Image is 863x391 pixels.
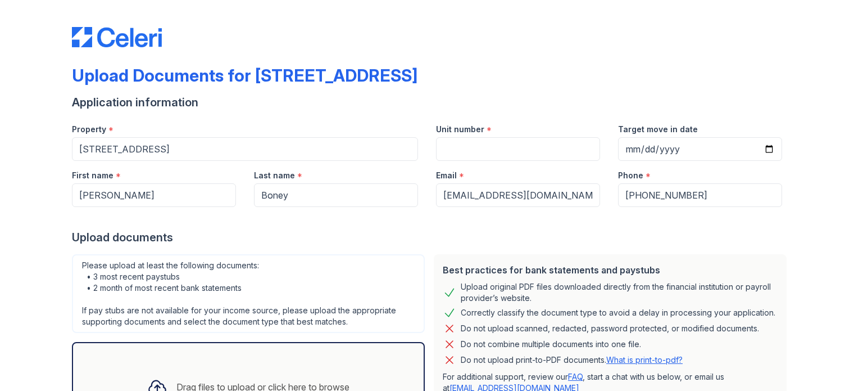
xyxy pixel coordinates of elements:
label: Email [436,170,457,181]
label: Target move in date [618,124,698,135]
div: Do not upload scanned, redacted, password protected, or modified documents. [461,322,759,335]
iframe: chat widget [816,346,852,380]
a: FAQ [568,372,583,381]
div: Please upload at least the following documents: • 3 most recent paystubs • 2 month of most recent... [72,254,425,333]
div: Best practices for bank statements and paystubs [443,263,778,277]
div: Application information [72,95,791,110]
label: Property [72,124,106,135]
div: Correctly classify the document type to avoid a delay in processing your application. [461,306,775,320]
img: CE_Logo_Blue-a8612792a0a2168367f1c8372b55b34899dd931a85d93a1a3d3e32e68fde9ad4.png [72,27,162,47]
label: Last name [254,170,295,181]
label: First name [72,170,113,181]
p: Do not upload print-to-PDF documents. [461,354,683,366]
label: Unit number [436,124,484,135]
div: Do not combine multiple documents into one file. [461,338,641,351]
label: Phone [618,170,643,181]
a: What is print-to-pdf? [606,355,683,365]
div: Upload documents [72,230,791,245]
div: Upload original PDF files downloaded directly from the financial institution or payroll provider’... [461,281,778,304]
div: Upload Documents for [STREET_ADDRESS] [72,65,417,86]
